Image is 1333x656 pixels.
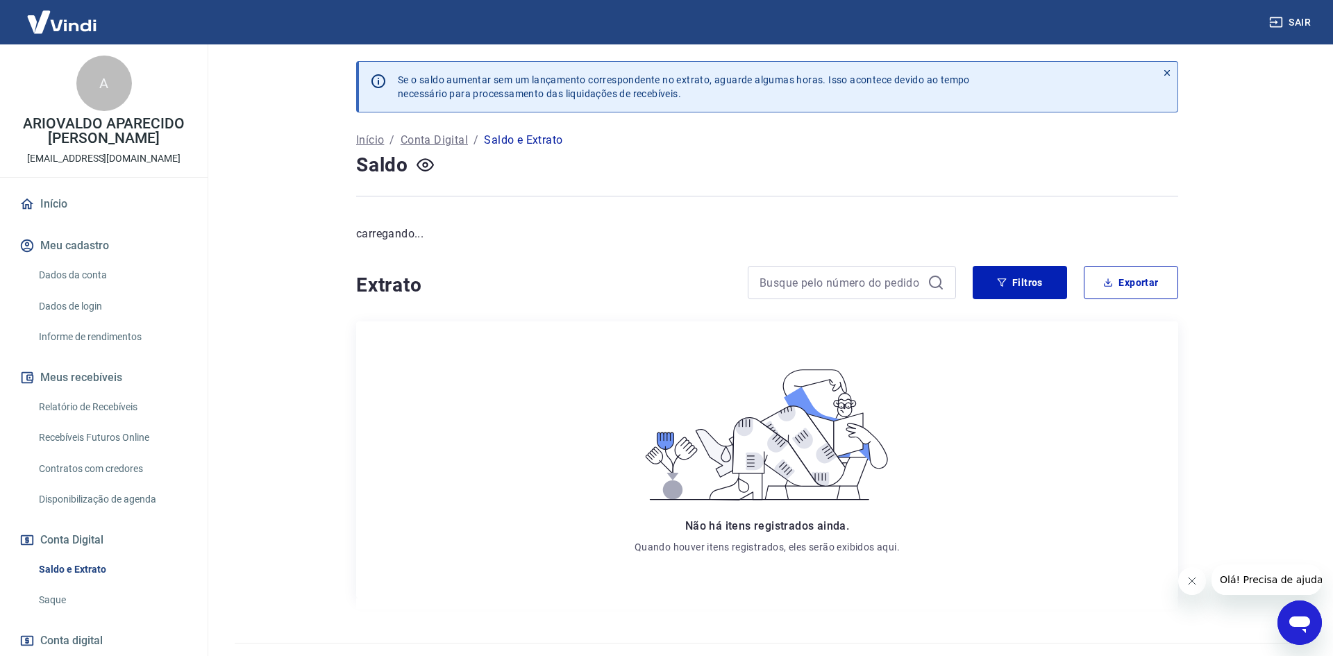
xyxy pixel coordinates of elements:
iframe: Fechar mensagem [1178,567,1206,595]
p: Saldo e Extrato [484,132,562,149]
input: Busque pelo número do pedido [760,272,922,293]
span: Olá! Precisa de ajuda? [8,10,117,21]
button: Meus recebíveis [17,362,191,393]
a: Saldo e Extrato [33,555,191,584]
a: Relatório de Recebíveis [33,393,191,421]
a: Conta Digital [401,132,468,149]
a: Informe de rendimentos [33,323,191,351]
a: Recebíveis Futuros Online [33,423,191,452]
p: [EMAIL_ADDRESS][DOMAIN_NAME] [27,151,181,166]
iframe: Botão para abrir a janela de mensagens [1277,600,1322,645]
p: / [473,132,478,149]
img: Vindi [17,1,107,43]
button: Conta Digital [17,525,191,555]
button: Sair [1266,10,1316,35]
a: Contratos com credores [33,455,191,483]
div: A [76,56,132,111]
h4: Extrato [356,271,731,299]
a: Saque [33,586,191,614]
button: Meu cadastro [17,230,191,261]
span: Conta digital [40,631,103,650]
p: Se o saldo aumentar sem um lançamento correspondente no extrato, aguarde algumas horas. Isso acon... [398,73,970,101]
a: Dados da conta [33,261,191,289]
button: Filtros [973,266,1067,299]
a: Início [356,132,384,149]
p: Quando houver itens registrados, eles serão exibidos aqui. [635,540,900,554]
iframe: Mensagem da empresa [1212,564,1322,595]
p: ARIOVALDO APARECIDO [PERSON_NAME] [11,117,196,146]
a: Dados de login [33,292,191,321]
a: Início [17,189,191,219]
p: / [389,132,394,149]
a: Conta digital [17,625,191,656]
a: Disponibilização de agenda [33,485,191,514]
button: Exportar [1084,266,1178,299]
span: Não há itens registrados ainda. [685,519,849,532]
p: carregando... [356,226,1178,242]
h4: Saldo [356,151,408,179]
